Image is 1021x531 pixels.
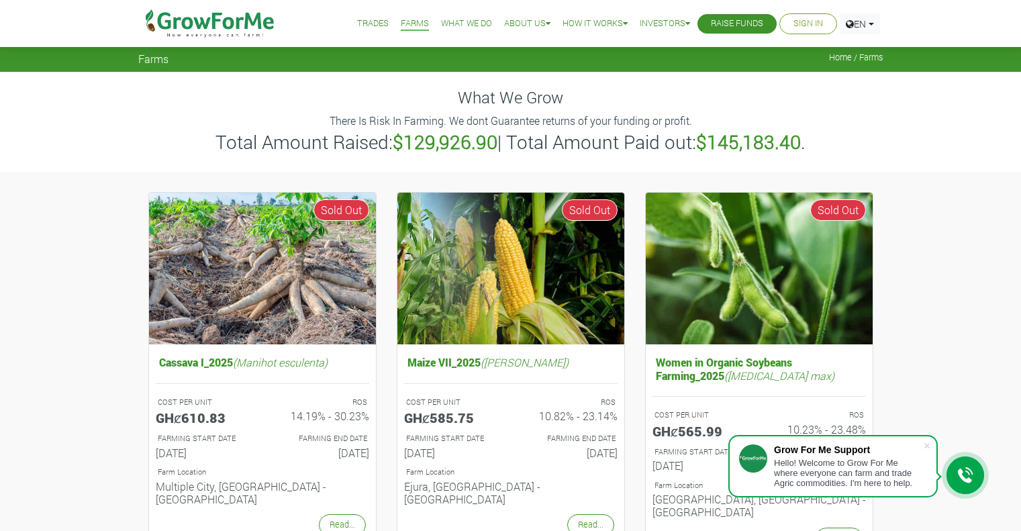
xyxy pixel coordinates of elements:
p: FARMING END DATE [275,433,367,444]
a: Trades [357,17,389,31]
h6: [DATE] [156,446,252,459]
a: How it Works [563,17,628,31]
h6: [GEOGRAPHIC_DATA], [GEOGRAPHIC_DATA] - [GEOGRAPHIC_DATA] [652,493,866,518]
h5: GHȼ565.99 [652,423,749,439]
p: COST PER UNIT [654,409,747,421]
img: growforme image [397,193,624,345]
b: $145,183.40 [696,130,801,154]
i: ([MEDICAL_DATA] max) [724,369,834,383]
h6: 10.82% - 23.14% [521,409,618,422]
h6: Multiple City, [GEOGRAPHIC_DATA] - [GEOGRAPHIC_DATA] [156,480,369,505]
a: Farms [401,17,429,31]
h6: [DATE] [273,446,369,459]
span: Sold Out [313,199,369,221]
a: Raise Funds [711,17,763,31]
i: ([PERSON_NAME]) [481,355,569,369]
img: growforme image [646,193,873,345]
b: $129,926.90 [393,130,497,154]
p: Location of Farm [406,467,616,478]
h5: Maize VII_2025 [404,352,618,372]
p: COST PER UNIT [406,397,499,408]
div: Grow For Me Support [774,444,923,455]
div: Hello! Welcome to Grow For Me where everyone can farm and trade Agric commodities. I'm here to help. [774,458,923,488]
h6: [DATE] [404,446,501,459]
a: About Us [504,17,550,31]
a: What We Do [441,17,492,31]
span: Home / Farms [829,52,883,62]
span: Sold Out [562,199,618,221]
a: EN [840,13,880,34]
h3: Total Amount Raised: | Total Amount Paid out: . [140,131,881,154]
p: There Is Risk In Farming. We dont Guarantee returns of your funding or profit. [140,113,881,129]
p: FARMING START DATE [158,433,250,444]
a: Investors [640,17,690,31]
span: Sold Out [810,199,866,221]
span: Farms [138,52,168,65]
a: Sign In [793,17,823,31]
p: COST PER UNIT [158,397,250,408]
h6: [DATE] [652,459,749,472]
p: ROS [523,397,616,408]
h6: [DATE] [521,446,618,459]
h6: 14.19% - 30.23% [273,409,369,422]
h6: Ejura, [GEOGRAPHIC_DATA] - [GEOGRAPHIC_DATA] [404,480,618,505]
p: FARMING START DATE [406,433,499,444]
h4: What We Grow [138,88,883,107]
p: ROS [275,397,367,408]
p: ROS [771,409,864,421]
p: Location of Farm [654,480,864,491]
img: growforme image [149,193,376,345]
i: (Manihot esculenta) [233,355,328,369]
h5: Cassava I_2025 [156,352,369,372]
p: Location of Farm [158,467,367,478]
h5: GHȼ610.83 [156,409,252,426]
p: FARMING START DATE [654,446,747,458]
p: FARMING END DATE [523,433,616,444]
h6: 10.23% - 23.48% [769,423,866,436]
h5: GHȼ585.75 [404,409,501,426]
h5: Women in Organic Soybeans Farming_2025 [652,352,866,385]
